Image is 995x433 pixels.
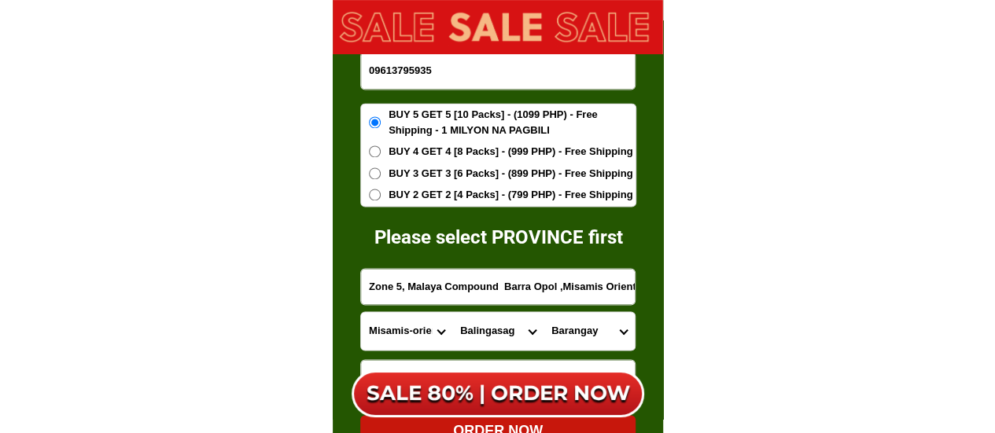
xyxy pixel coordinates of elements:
[389,107,636,138] span: BUY 5 GET 5 [10 Packs] - (1099 PHP) - Free Shipping - 1 MILYON NA PAGBILI
[544,312,635,350] select: Select commune
[389,144,632,160] span: BUY 4 GET 4 [8 Packs] - (999 PHP) - Free Shipping
[361,269,635,304] input: Input address
[452,312,544,350] select: Select district
[361,360,635,398] input: Input LANDMARKOFLOCATION
[361,312,452,350] select: Select province
[389,187,632,203] span: BUY 2 GET 2 [4 Packs] - (799 PHP) - Free Shipping
[369,116,381,128] input: BUY 5 GET 5 [10 Packs] - (1099 PHP) - Free Shipping - 1 MILYON NA PAGBILI
[361,52,635,89] input: Input phone_number
[389,166,632,182] span: BUY 3 GET 3 [6 Packs] - (899 PHP) - Free Shipping
[369,145,381,157] input: BUY 4 GET 4 [8 Packs] - (999 PHP) - Free Shipping
[369,189,381,200] input: BUY 2 GET 2 [4 Packs] - (799 PHP) - Free Shipping
[352,380,644,407] h6: SALE 80% | ORDER NOW
[369,167,381,179] input: BUY 3 GET 3 [6 Packs] - (899 PHP) - Free Shipping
